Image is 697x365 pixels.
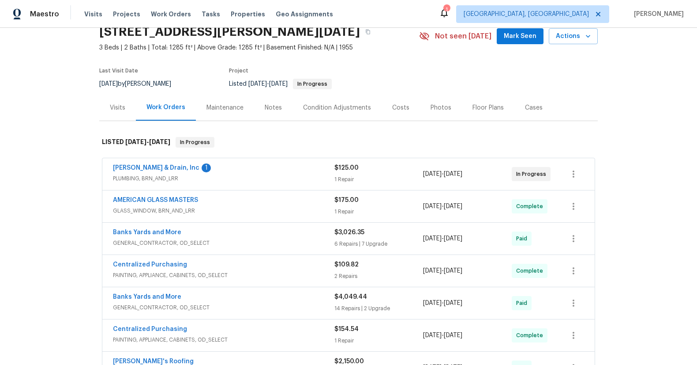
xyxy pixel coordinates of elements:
button: Copy Address [360,24,376,40]
span: GENERAL_CONTRACTOR, OD_SELECT [113,239,334,247]
span: [DATE] [444,236,462,242]
span: In Progress [176,138,214,147]
button: Actions [549,28,598,45]
div: 2 Repairs [334,272,423,281]
span: [DATE] [444,300,462,306]
span: Actions [556,31,591,42]
span: Paid [516,299,531,308]
div: by [PERSON_NAME] [99,79,182,89]
div: Cases [525,103,543,112]
div: Costs [392,103,409,112]
span: [DATE] [444,171,462,177]
div: 1 Repair [334,336,423,345]
span: GLASS_WINDOW, BRN_AND_LRR [113,206,334,215]
span: [DATE] [423,203,442,209]
span: [DATE] [125,139,146,145]
a: Centralized Purchasing [113,262,187,268]
h2: [STREET_ADDRESS][PERSON_NAME][DATE] [99,27,360,36]
span: Tasks [202,11,220,17]
h6: LISTED [102,137,170,148]
a: [PERSON_NAME] & Drain, Inc [113,165,199,171]
div: Maintenance [206,103,244,112]
span: [DATE] [423,236,442,242]
span: Work Orders [151,10,191,19]
div: 1 [202,163,211,172]
div: 1 Repair [334,175,423,184]
a: [PERSON_NAME]'s Roofing [113,358,194,365]
div: Notes [265,103,282,112]
span: In Progress [294,81,331,87]
span: [GEOGRAPHIC_DATA], [GEOGRAPHIC_DATA] [464,10,589,19]
span: Complete [516,202,547,211]
span: PLUMBING, BRN_AND_LRR [113,174,334,183]
span: Projects [113,10,140,19]
a: Centralized Purchasing [113,326,187,332]
span: - [423,299,462,308]
span: [DATE] [423,332,442,338]
div: Floor Plans [472,103,504,112]
span: - [423,331,462,340]
button: Mark Seen [497,28,543,45]
span: $4,049.44 [334,294,367,300]
a: AMERICAN GLASS MASTERS [113,197,198,203]
span: [DATE] [444,268,462,274]
div: Photos [431,103,451,112]
span: [DATE] [149,139,170,145]
span: Listed [229,81,332,87]
span: Maestro [30,10,59,19]
span: Complete [516,266,547,275]
span: 3 Beds | 2 Baths | Total: 1285 ft² | Above Grade: 1285 ft² | Basement Finished: N/A | 1955 [99,43,419,52]
div: 1 Repair [334,207,423,216]
span: GENERAL_CONTRACTOR, OD_SELECT [113,303,334,312]
span: - [423,266,462,275]
span: Paid [516,234,531,243]
span: Last Visit Date [99,68,138,73]
span: $3,026.35 [334,229,364,236]
div: 14 Repairs | 2 Upgrade [334,304,423,313]
span: [PERSON_NAME] [630,10,684,19]
span: In Progress [516,170,550,179]
span: - [423,234,462,243]
span: Properties [231,10,265,19]
span: [DATE] [269,81,288,87]
span: [DATE] [423,268,442,274]
span: [DATE] [423,300,442,306]
a: Banks Yards and More [113,294,181,300]
span: [DATE] [423,171,442,177]
div: Visits [110,103,125,112]
span: Mark Seen [504,31,536,42]
span: [DATE] [444,332,462,338]
span: - [423,202,462,211]
span: Complete [516,331,547,340]
span: - [125,139,170,145]
span: PAINTING, APPLIANCE, CABINETS, OD_SELECT [113,335,334,344]
span: $154.54 [334,326,359,332]
span: $2,150.00 [334,358,364,365]
span: [DATE] [444,203,462,209]
span: Not seen [DATE] [435,32,491,41]
span: Visits [84,10,102,19]
div: LISTED [DATE]-[DATE]In Progress [99,128,598,156]
span: PAINTING, APPLIANCE, CABINETS, OD_SELECT [113,271,334,280]
span: Geo Assignments [276,10,333,19]
span: [DATE] [248,81,267,87]
div: 1 [443,5,450,14]
span: $175.00 [334,197,359,203]
div: 6 Repairs | 7 Upgrade [334,240,423,248]
span: [DATE] [99,81,118,87]
span: - [248,81,288,87]
span: $125.00 [334,165,359,171]
div: Work Orders [146,103,185,112]
span: Project [229,68,248,73]
span: - [423,170,462,179]
a: Banks Yards and More [113,229,181,236]
span: $109.82 [334,262,359,268]
div: Condition Adjustments [303,103,371,112]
